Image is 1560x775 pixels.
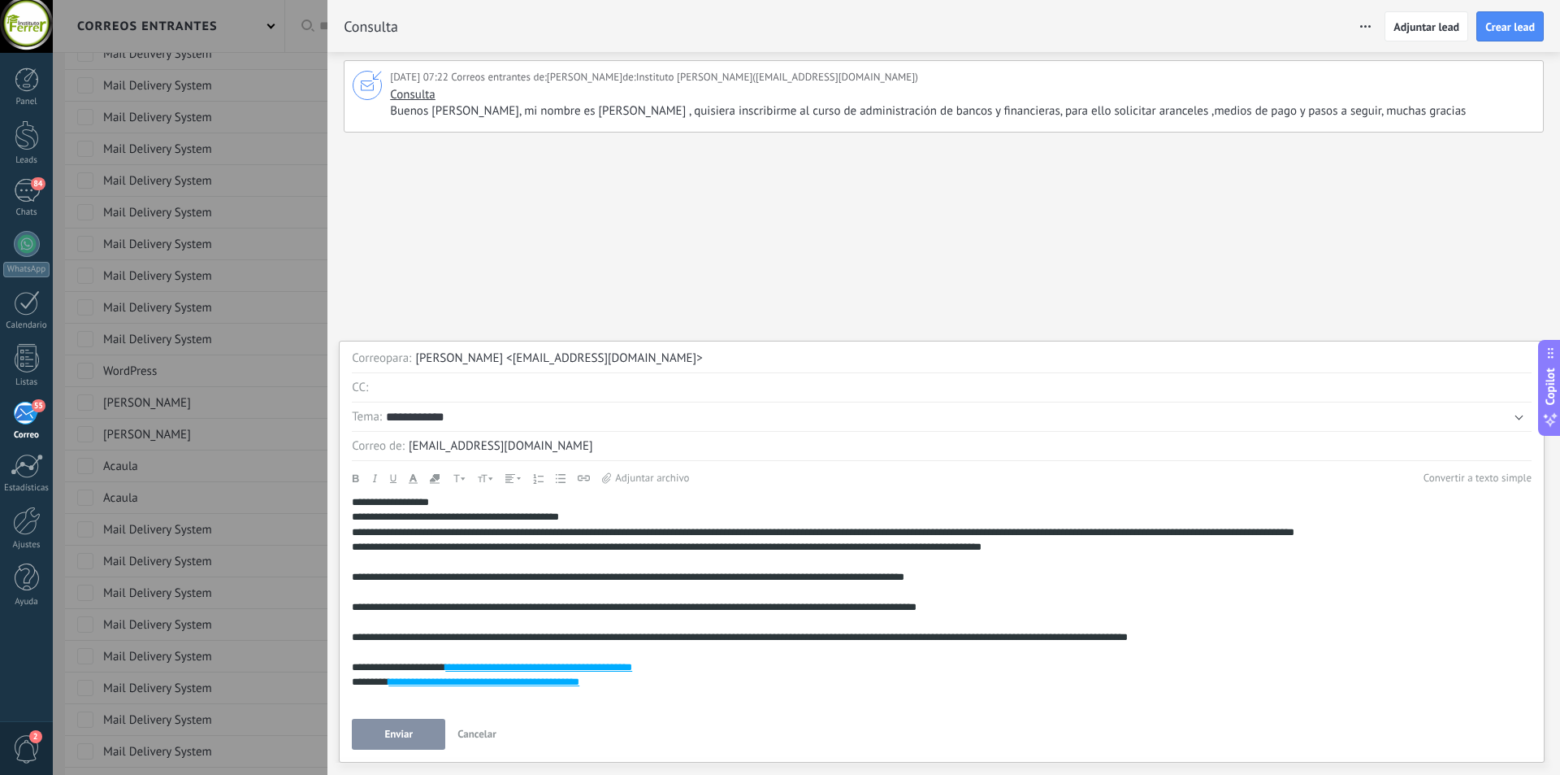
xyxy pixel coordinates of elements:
div: Ayuda [3,597,50,607]
span: 84 [31,177,45,190]
span: Cancelar [457,727,496,741]
span: Alineación [505,474,521,483]
span: Color de relleno [430,474,440,484]
button: Negrita [352,469,359,487]
button: Lista marcada [556,469,565,487]
span: Adjuntar lead [1393,21,1459,33]
span: Enviar [384,729,413,740]
span: [EMAIL_ADDRESS][DOMAIN_NAME] [409,438,593,454]
span: Letra [452,472,466,484]
span: Buenos [PERSON_NAME], mi nombre es [PERSON_NAME] , quisiera inscribirme al curso de administració... [390,103,1478,120]
div: [DATE] 07:22 Correos entrantes de: de: [390,69,918,85]
button: Enviar [352,719,445,750]
div: WhatsApp [3,262,50,277]
span: Color de fuente [409,472,418,484]
div: : [409,350,411,367]
button: Lista numerada [533,469,544,487]
div: Chats [3,207,50,218]
div: para [386,350,411,367]
span: Copilot [1542,368,1558,405]
div: [PERSON_NAME] <[EMAIL_ADDRESS][DOMAIN_NAME]> [415,344,1532,373]
div: Calendario [3,320,50,331]
div: Listas [3,377,50,388]
span: Tamaño de fuente [478,472,493,484]
span: ([EMAIL_ADDRESS][DOMAIN_NAME]) [752,69,918,85]
label: Adjunto [602,469,689,487]
div: Panel [3,97,50,107]
span: Adjuntar [578,475,590,481]
div: Ajustes [3,540,50,551]
div: Tema: [352,409,382,425]
span: 55 [32,399,45,412]
button: Convertir a texto simple [1423,469,1532,487]
button: Subrayado [390,469,396,487]
span: leyla quagliato [547,69,622,85]
button: Crear lead [1476,11,1544,42]
div: Correo de: [352,438,405,455]
span: 2 [29,730,42,743]
span: Consulta [390,87,435,102]
button: Cursiva [371,469,378,487]
div: Correo [3,430,50,441]
div: Estadísticas [3,483,50,494]
div: CC: [352,380,368,396]
button: Adjuntar lead [1384,11,1468,42]
span: Instituto Ferrer [636,69,753,85]
button: Cancelar [451,719,503,750]
div: Leads [3,155,50,166]
h2: Consulta [344,11,398,43]
span: Crear lead [1485,21,1535,33]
